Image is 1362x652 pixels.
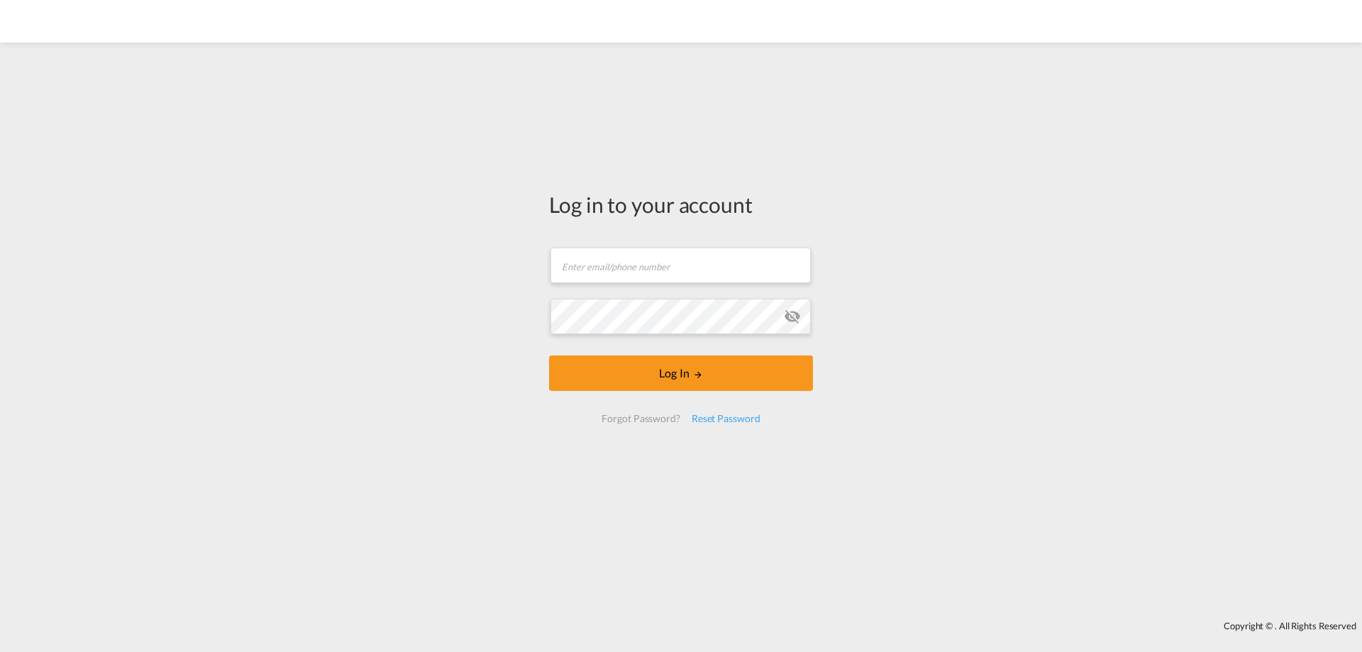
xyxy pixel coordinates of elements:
div: Log in to your account [549,189,813,219]
md-icon: icon-eye-off [784,308,801,325]
div: Reset Password [686,406,766,431]
div: Forgot Password? [596,406,685,431]
input: Enter email/phone number [550,248,811,283]
button: LOGIN [549,355,813,391]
